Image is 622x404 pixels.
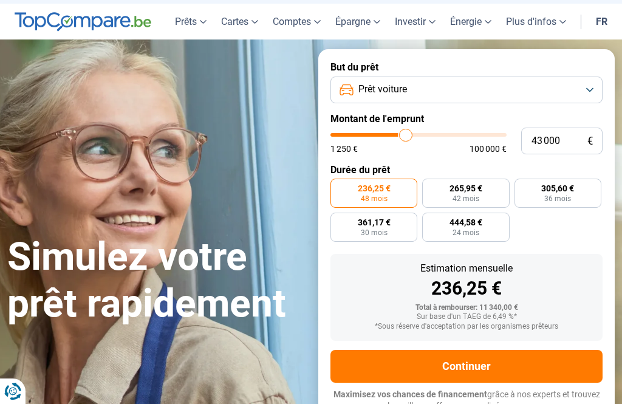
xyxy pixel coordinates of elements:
span: 30 mois [361,229,388,236]
span: 48 mois [361,195,388,202]
label: Durée du prêt [330,164,603,176]
div: 236,25 € [340,279,593,298]
label: But du prêt [330,61,603,73]
span: 361,17 € [358,218,391,227]
a: Épargne [328,4,388,39]
div: Total à rembourser: 11 340,00 € [340,304,593,312]
h1: Simulez votre prêt rapidement [7,234,304,327]
a: Investir [388,4,443,39]
a: Cartes [214,4,265,39]
a: fr [589,4,615,39]
span: Maximisez vos chances de financement [333,389,487,399]
span: 444,58 € [449,218,482,227]
div: Estimation mensuelle [340,264,593,273]
span: Prêt voiture [358,83,407,96]
span: 100 000 € [470,145,507,153]
span: € [587,136,593,146]
button: Prêt voiture [330,77,603,103]
div: Sur base d'un TAEG de 6,49 %* [340,313,593,321]
span: 24 mois [453,229,479,236]
span: 236,25 € [358,184,391,193]
a: Plus d'infos [499,4,573,39]
span: 1 250 € [330,145,358,153]
span: 42 mois [453,195,479,202]
label: Montant de l'emprunt [330,113,603,125]
button: Continuer [330,350,603,383]
span: 265,95 € [449,184,482,193]
a: Prêts [168,4,214,39]
img: TopCompare [15,12,151,32]
span: 36 mois [544,195,571,202]
div: *Sous réserve d'acceptation par les organismes prêteurs [340,323,593,331]
span: 305,60 € [541,184,574,193]
a: Énergie [443,4,499,39]
a: Comptes [265,4,328,39]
